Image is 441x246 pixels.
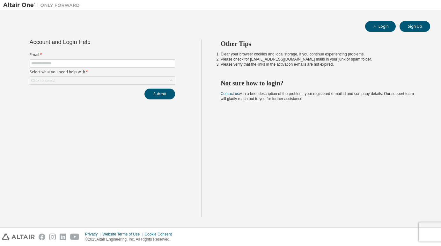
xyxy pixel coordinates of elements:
[49,234,56,240] img: instagram.svg
[221,57,419,62] li: Please check for [EMAIL_ADDRESS][DOMAIN_NAME] mails in your junk or spam folder.
[30,52,175,57] label: Email
[221,91,414,101] span: with a brief description of the problem, your registered e-mail id and company details. Our suppo...
[144,89,175,99] button: Submit
[102,232,144,237] div: Website Terms of Use
[30,69,175,75] label: Select what you need help with
[60,234,66,240] img: linkedin.svg
[144,232,175,237] div: Cookie Consent
[85,232,102,237] div: Privacy
[85,237,176,242] p: © 2025 Altair Engineering, Inc. All Rights Reserved.
[30,40,146,45] div: Account and Login Help
[2,234,35,240] img: altair_logo.svg
[221,79,419,87] h2: Not sure how to login?
[400,21,430,32] button: Sign Up
[3,2,83,8] img: Altair One
[365,21,396,32] button: Login
[221,62,419,67] li: Please verify that the links in the activation e-mails are not expired.
[221,52,419,57] li: Clear your browser cookies and local storage, if you continue experiencing problems.
[30,77,175,84] div: Click to select
[31,78,55,83] div: Click to select
[70,234,79,240] img: youtube.svg
[221,40,419,48] h2: Other Tips
[39,234,45,240] img: facebook.svg
[221,91,239,96] a: Contact us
